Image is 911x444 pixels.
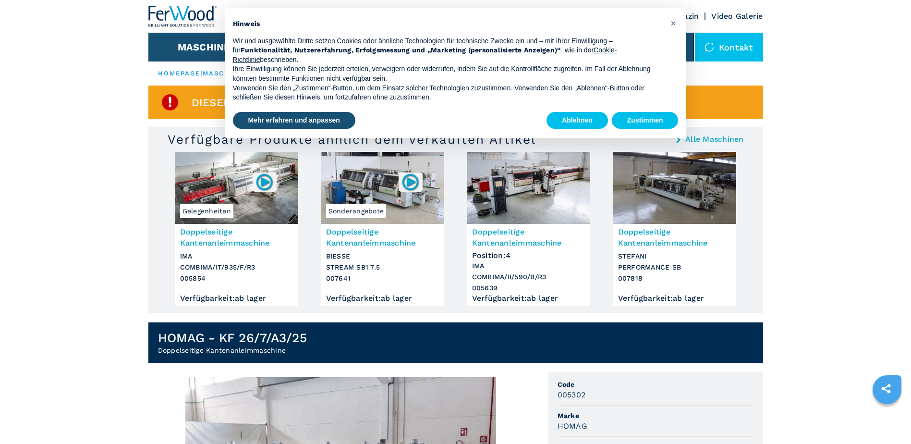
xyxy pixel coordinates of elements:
[233,84,663,102] p: Verwenden Sie den „Zustimmen“-Button, um dem Einsatz solcher Technologien zuzustimmen. Verwenden ...
[326,251,439,284] h3: BIESSE STREAM SB1 7.5 007641
[148,6,218,27] img: Ferwood
[175,152,298,306] a: Doppelseitige Kantenanleimmaschine IMA COMBIMA/IT/935/F/R3Gelegenheiten005854Doppelseitige Kanten...
[685,136,744,143] a: Alle Maschinen
[472,248,585,258] div: Position : 4
[467,152,590,306] a: Doppelseitige Kantenanleimmaschine IMA COMBIMA/II/590/B/R3Doppelseitige KantenanleimmaschinePosit...
[666,15,681,31] button: Schließen Sie diesen Hinweis
[547,112,608,129] button: Ablehnen
[870,401,904,437] iframe: Chat
[180,296,293,301] div: Verfügbarkeit : ab lager
[612,112,679,129] button: Zustimmen
[613,152,736,306] a: Doppelseitige Kantenanleimmaschine STEFANI PERFORMANCE SBDoppelseitige KantenanleimmaschineSTEFAN...
[472,260,585,294] h3: IMA COMBIMA/II/590/B/R3 005639
[158,345,307,355] h2: Doppelseitige Kantenanleimmaschine
[618,226,731,248] h3: Doppelseitige Kantenanleimmaschine
[180,251,293,284] h3: IMA COMBIMA/IT/935/F/R3 005854
[158,330,307,345] h1: HOMAG - KF 26/7/A3/25
[168,132,536,147] h3: Verfügbare Produkte ähnlich dem verkauften Artikel
[558,380,753,389] span: Code
[472,296,585,301] div: Verfügbarkeit : ab lager
[192,97,407,108] span: Dieser Artikel ist bereits verkauft
[200,70,202,77] span: |
[467,152,590,224] img: Doppelseitige Kantenanleimmaschine IMA COMBIMA/II/590/B/R3
[670,17,676,29] span: ×
[321,152,444,224] img: Doppelseitige Kantenanleimmaschine BIESSE STREAM SB1 7.5
[695,33,763,62] div: Kontakt
[711,12,763,21] a: Video Galerie
[326,226,439,248] h3: Doppelseitige Kantenanleimmaschine
[178,41,238,53] button: Maschinen
[321,152,444,306] a: Doppelseitige Kantenanleimmaschine BIESSE STREAM SB1 7.5Sonderangebote007641Doppelseitige Kantena...
[613,152,736,224] img: Doppelseitige Kantenanleimmaschine STEFANI PERFORMANCE SB
[326,296,439,301] div: Verfügbarkeit : ab lager
[558,389,586,400] h3: 005302
[618,251,731,284] h3: STEFANI PERFORMANCE SB 007818
[255,173,274,191] img: 005854
[618,296,731,301] div: Verfügbarkeit : ab lager
[158,70,201,77] a: HOMEPAGE
[705,42,714,52] img: Kontakt
[233,112,355,129] button: Mehr erfahren und anpassen
[558,411,753,420] span: Marke
[180,226,293,248] h3: Doppelseitige Kantenanleimmaschine
[241,46,561,54] strong: Funktionalität, Nutzererfahrung, Erfolgsmessung und „Marketing (personalisierte Anzeigen)“
[160,93,180,112] img: SoldProduct
[472,226,585,248] h3: Doppelseitige Kantenanleimmaschine
[175,152,298,224] img: Doppelseitige Kantenanleimmaschine IMA COMBIMA/IT/935/F/R3
[233,37,663,65] p: Wir und ausgewählte Dritte setzen Cookies oder ähnliche Technologien für technische Zwecke ein un...
[233,46,617,63] a: Cookie-Richtlinie
[180,204,233,218] span: Gelegenheiten
[233,64,663,83] p: Ihre Einwilligung können Sie jederzeit erteilen, verweigern oder widerrufen, indem Sie auf die Ko...
[874,377,898,401] a: sharethis
[558,420,587,432] h3: HOMAG
[203,70,250,77] a: maschinen
[233,19,663,29] h2: Hinweis
[401,173,420,191] img: 007641
[326,204,387,218] span: Sonderangebote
